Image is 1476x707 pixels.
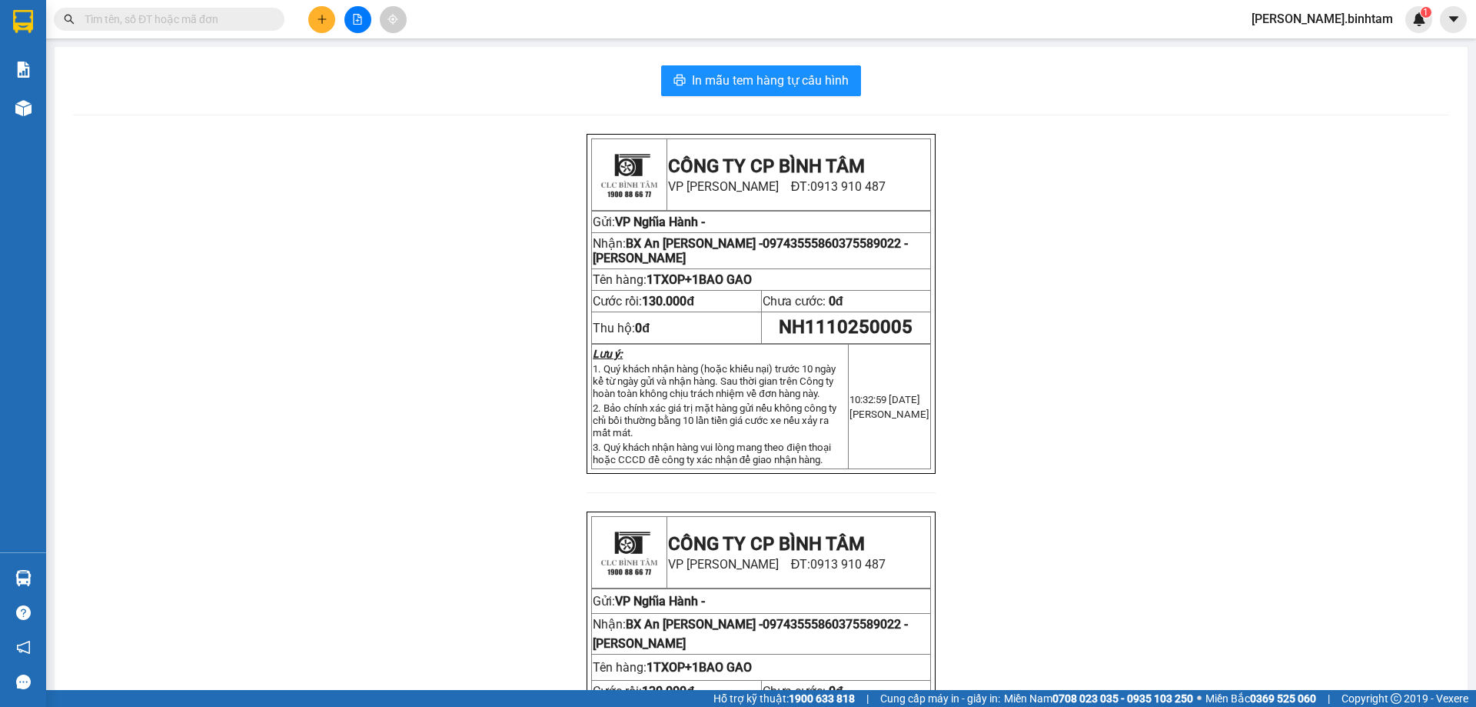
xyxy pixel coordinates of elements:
[668,533,865,555] strong: CÔNG TY CP BÌNH TÂM
[594,140,663,209] img: logo
[1421,7,1431,18] sup: 1
[593,272,752,287] span: Tên hàng:
[1052,692,1193,705] strong: 0708 023 035 - 0935 103 250
[642,684,694,699] span: 130.000đ
[1205,690,1316,707] span: Miền Bắc
[1239,9,1405,28] span: [PERSON_NAME].binhtam
[593,363,836,399] span: 1. Quý khách nhận hàng (hoặc khiếu nại) trước 10 ngày kể từ ngày gửi và nhận hàng. Sau thời gian ...
[85,11,266,28] input: Tìm tên, số ĐT hoặc mã đơn
[1197,695,1202,702] span: ⚪️
[789,692,855,705] strong: 1900 633 818
[668,155,865,177] strong: CÔNG TY CP BÌNH TÂM
[593,294,694,308] span: Cước rồi:
[15,62,32,78] img: solution-icon
[16,605,31,620] span: question-circle
[642,294,694,308] span: 130.000đ
[647,272,752,287] span: 1TXOP+1BAO GAO
[626,236,908,251] span: BX An [PERSON_NAME] -
[15,100,32,116] img: warehouse-icon
[692,71,849,90] span: In mẫu tem hàng tự cấu hình
[593,617,908,651] span: BX An [PERSON_NAME] -
[593,594,705,609] span: Gửi:
[647,660,752,675] span: 1TXOP+1BAO GAO
[317,14,327,25] span: plus
[635,321,650,335] strong: 0đ
[615,215,705,229] span: VP Nghĩa Hành -
[593,617,908,651] span: Nhận:
[1447,12,1461,26] span: caret-down
[880,690,1000,707] span: Cung cấp máy in - giấy in:
[829,684,843,699] span: 0đ
[380,6,407,33] button: aim
[1004,690,1193,707] span: Miền Nam
[849,394,920,405] span: 10:32:59 [DATE]
[713,690,855,707] span: Hỗ trợ kỹ thuật:
[593,402,836,439] span: 2. Bảo chính xác giá trị mặt hàng gửi nếu không công ty chỉ bồi thường bằng 10 lần tiền giá cước ...
[1412,12,1426,26] img: icon-new-feature
[829,294,843,308] span: 0đ
[593,215,615,229] span: Gửi:
[593,684,694,699] span: Cước rồi:
[16,640,31,655] span: notification
[668,557,886,572] span: VP [PERSON_NAME] ĐT:
[673,74,686,88] span: printer
[661,65,861,96] button: printerIn mẫu tem hàng tự cấu hình
[594,518,663,587] img: logo
[593,636,686,651] span: [PERSON_NAME]
[668,179,886,194] span: VP [PERSON_NAME] ĐT:
[13,10,33,33] img: logo-vxr
[810,179,886,194] span: 0913 910 487
[832,236,908,251] span: 0375589022 -
[1440,6,1467,33] button: caret-down
[344,6,371,33] button: file-add
[16,675,31,689] span: message
[15,570,32,586] img: warehouse-icon
[1250,692,1316,705] strong: 0369 525 060
[763,236,908,251] span: 0974355586
[779,316,913,338] span: NH1110250005
[593,348,623,360] strong: Lưu ý:
[64,14,75,25] span: search
[387,14,398,25] span: aim
[352,14,363,25] span: file-add
[593,236,908,251] span: Nhận:
[1423,7,1428,18] span: 1
[849,409,929,420] span: [PERSON_NAME]
[763,684,843,699] span: Chưa cước:
[763,294,843,308] span: Chưa cước:
[810,557,886,572] span: 0913 910 487
[615,594,705,609] span: VP Nghĩa Hành -
[866,690,869,707] span: |
[593,321,650,335] span: Thu hộ:
[1391,693,1401,704] span: copyright
[593,442,830,465] span: 3. Quý khách nhận hàng vui lòng mang theo điện thoại hoặc CCCD đề công ty xác nhận để giao nhận h...
[1328,690,1330,707] span: |
[593,251,686,265] span: [PERSON_NAME]
[593,660,752,675] span: Tên hàng:
[308,6,335,33] button: plus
